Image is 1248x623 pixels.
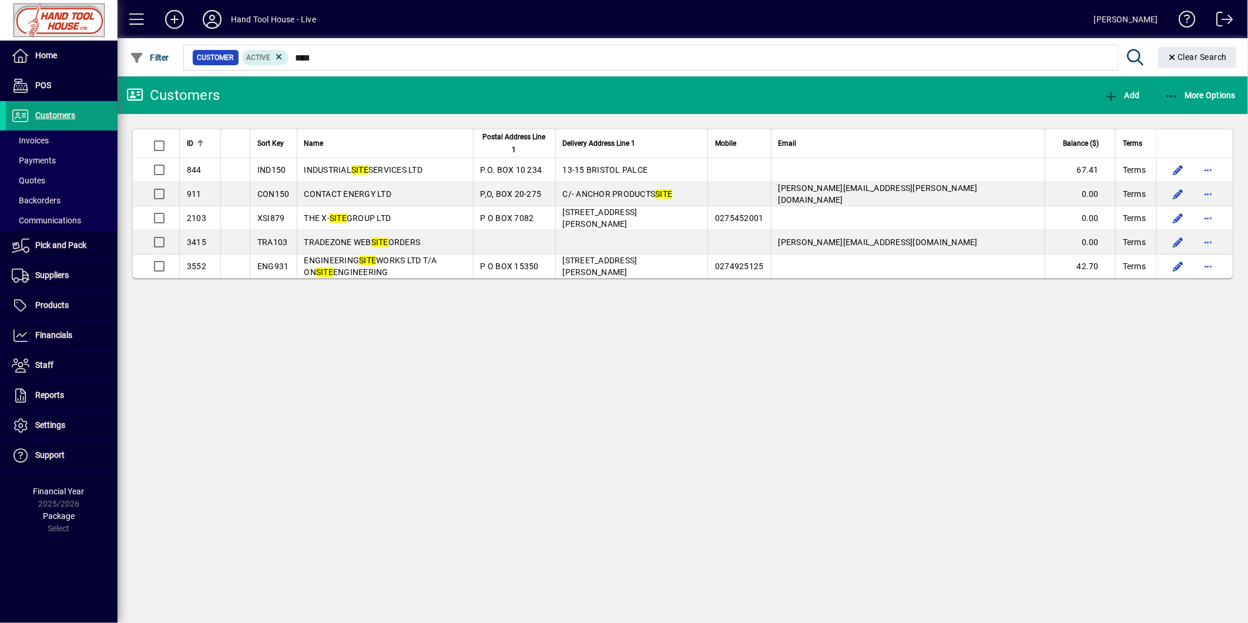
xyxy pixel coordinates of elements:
[6,71,118,101] a: POS
[12,156,56,165] span: Payments
[6,441,118,470] a: Support
[779,237,978,247] span: [PERSON_NAME][EMAIL_ADDRESS][DOMAIN_NAME]
[1045,206,1115,230] td: 0.00
[231,10,316,29] div: Hand Tool House - Live
[1123,260,1146,272] span: Terms
[1158,47,1237,68] button: Clear
[1162,85,1239,106] button: More Options
[6,150,118,170] a: Payments
[1045,158,1115,182] td: 67.41
[6,351,118,380] a: Staff
[43,511,75,521] span: Package
[304,165,423,175] span: INDUSTRIAL SERVICES LTD
[1063,137,1099,150] span: Balance ($)
[257,165,286,175] span: IND150
[187,137,193,150] span: ID
[257,213,285,223] span: XSI879
[1104,91,1139,100] span: Add
[187,189,202,199] span: 911
[1199,160,1218,179] button: More options
[187,165,202,175] span: 844
[1170,2,1196,41] a: Knowledge Base
[779,137,797,150] span: Email
[187,262,206,271] span: 3552
[187,213,206,223] span: 2103
[126,86,220,105] div: Customers
[6,170,118,190] a: Quotes
[1169,233,1187,252] button: Edit
[1101,85,1142,106] button: Add
[1199,209,1218,227] button: More options
[6,291,118,320] a: Products
[35,330,72,340] span: Financials
[35,300,69,310] span: Products
[6,411,118,440] a: Settings
[563,189,673,199] span: C/- ANCHOR PRODUCTS
[6,231,118,260] a: Pick and Pack
[35,390,64,400] span: Reports
[242,50,289,65] mat-chip: Activation Status: Active
[563,165,648,175] span: 13-15 BRISTOL PALCE
[371,237,388,247] em: SITE
[257,137,284,150] span: Sort Key
[6,381,118,410] a: Reports
[655,189,672,199] em: SITE
[481,189,542,199] span: P,O, BOX 20-275
[779,183,978,205] span: [PERSON_NAME][EMAIL_ADDRESS][PERSON_NAME][DOMAIN_NAME]
[316,267,333,277] em: SITE
[33,487,85,496] span: Financial Year
[1169,185,1187,203] button: Edit
[6,321,118,350] a: Financials
[35,450,65,460] span: Support
[304,137,466,150] div: Name
[187,137,213,150] div: ID
[779,137,1038,150] div: Email
[35,360,53,370] span: Staff
[247,53,271,62] span: Active
[257,262,289,271] span: ENG931
[35,240,86,250] span: Pick and Pack
[1199,257,1218,276] button: More options
[257,189,290,199] span: CON150
[187,237,206,247] span: 3415
[6,210,118,230] a: Communications
[35,110,75,120] span: Customers
[1169,209,1187,227] button: Edit
[6,190,118,210] a: Backorders
[481,130,548,156] span: Postal Address Line 1
[1123,137,1142,150] span: Terms
[1045,182,1115,206] td: 0.00
[351,165,368,175] em: SITE
[1169,160,1187,179] button: Edit
[1199,185,1218,203] button: More options
[197,52,234,63] span: Customer
[12,176,45,185] span: Quotes
[193,9,231,30] button: Profile
[130,53,169,62] span: Filter
[12,216,81,225] span: Communications
[1207,2,1233,41] a: Logout
[127,47,172,68] button: Filter
[1123,164,1146,176] span: Terms
[35,270,69,280] span: Suppliers
[1168,52,1227,62] span: Clear Search
[715,213,764,223] span: 0275452001
[156,9,193,30] button: Add
[1045,254,1115,278] td: 42.70
[1199,233,1218,252] button: More options
[6,41,118,71] a: Home
[359,256,376,265] em: SITE
[257,237,288,247] span: TRA103
[481,213,534,223] span: P O BOX 7082
[304,189,392,199] span: CONTACT ENERGY LTD
[715,137,764,150] div: Mobile
[1045,230,1115,254] td: 0.00
[12,196,61,205] span: Backorders
[304,237,421,247] span: TRADEZONE WEB ORDERS
[715,137,736,150] span: Mobile
[304,213,391,223] span: THE X- GROUP LTD
[12,136,49,145] span: Invoices
[35,420,65,430] span: Settings
[1123,212,1146,224] span: Terms
[6,130,118,150] a: Invoices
